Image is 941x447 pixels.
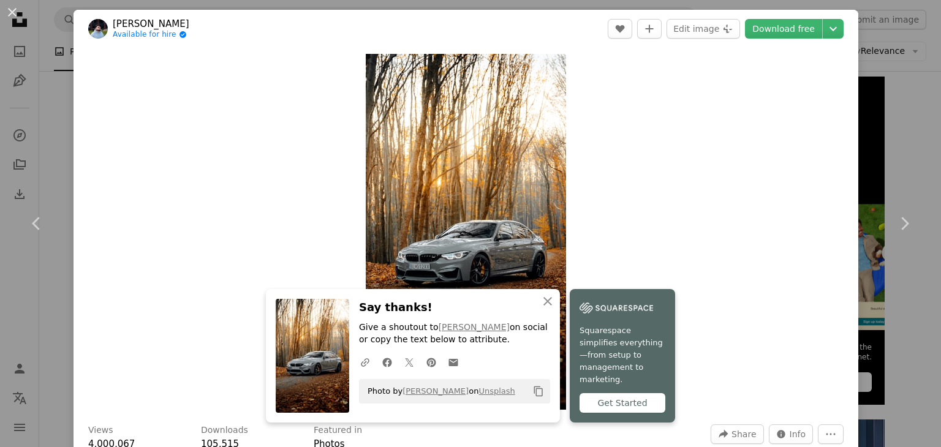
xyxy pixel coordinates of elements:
span: Share [731,425,756,443]
p: Give a shoutout to on social or copy the text below to attribute. [359,321,550,346]
a: [PERSON_NAME] [439,322,510,332]
h3: Downloads [201,424,248,437]
a: Unsplash [478,386,515,396]
h3: Featured in [314,424,362,437]
a: Share on Facebook [376,350,398,374]
button: Choose download size [823,19,844,39]
h3: Views [88,424,113,437]
a: Share on Twitter [398,350,420,374]
button: Zoom in on this image [366,54,566,410]
span: Photo by on [361,381,515,401]
button: Like [608,19,632,39]
a: [PERSON_NAME] [113,18,189,30]
img: Go to Martin Katler's profile [88,19,108,39]
a: Share over email [442,350,464,374]
a: Share on Pinterest [420,350,442,374]
button: Add to Collection [637,19,662,39]
a: [PERSON_NAME] [402,386,469,396]
span: Squarespace simplifies everything—from setup to management to marketing. [580,325,665,386]
a: Next [867,165,941,282]
h3: Say thanks! [359,299,550,317]
img: black bmw m 3 coupe parked on forest during daytime [366,54,566,410]
button: Copy to clipboard [528,381,549,402]
a: Available for hire [113,30,189,40]
a: Squarespace simplifies everything—from setup to management to marketing.Get Started [570,289,675,423]
button: Share this image [711,424,763,444]
span: Info [790,425,806,443]
button: Edit image [667,19,740,39]
div: Get Started [580,393,665,413]
button: Stats about this image [769,424,814,444]
img: file-1747939142011-51e5cc87e3c9 [580,299,653,317]
a: Download free [745,19,822,39]
button: More Actions [818,424,844,444]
